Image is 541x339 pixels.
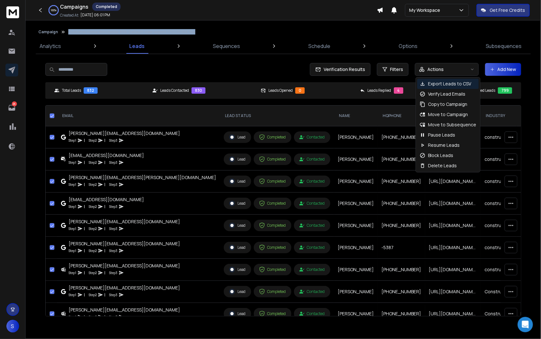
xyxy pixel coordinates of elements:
[84,203,85,210] p: |
[299,223,325,228] div: Contacted
[84,292,85,298] p: |
[104,203,105,210] p: |
[425,215,481,237] td: [URL][DOMAIN_NAME]
[104,225,105,232] p: |
[425,170,481,193] td: [URL][DOMAIN_NAME]
[259,267,286,272] div: Completed
[304,38,334,54] a: Schedule
[84,87,98,94] div: 832
[299,245,325,250] div: Contacted
[69,292,76,298] p: Step 1
[334,193,378,215] td: [PERSON_NAME]
[299,135,325,140] div: Contacted
[425,281,481,303] td: [URL][DOMAIN_NAME]
[378,106,425,126] th: hqphone
[5,101,18,114] a: 26
[321,66,365,73] span: Verification Results
[62,88,81,93] p: Total Leads
[378,215,425,237] td: [PHONE_NUMBER]
[428,152,453,159] p: Block Leads
[69,314,76,320] p: Step 1
[299,179,325,184] div: Contacted
[229,267,246,272] div: Lead
[268,88,293,93] p: Leads Opened
[84,270,85,276] p: |
[481,259,517,281] td: construction
[220,106,334,126] th: LEAD STATUS
[428,91,465,97] p: Verify Lead Emails
[69,285,180,291] div: [PERSON_NAME][EMAIL_ADDRESS][DOMAIN_NAME]
[69,248,76,254] p: Step 1
[295,87,305,94] div: 0
[89,270,97,276] p: Step 2
[229,289,246,295] div: Lead
[229,311,246,317] div: Lead
[69,152,144,159] div: [EMAIL_ADDRESS][DOMAIN_NAME]
[104,270,105,276] p: |
[259,311,286,317] div: Completed
[109,137,117,144] p: Step 3
[89,248,97,254] p: Step 2
[378,237,425,259] td: -5387
[89,292,97,298] p: Step 2
[69,263,180,269] div: [PERSON_NAME][EMAIL_ADDRESS][DOMAIN_NAME]
[485,63,521,76] button: Add New
[299,157,325,162] div: Contacted
[89,314,97,320] p: Step 2
[334,237,378,259] td: [PERSON_NAME]
[69,203,76,210] p: Step 1
[378,148,425,170] td: [PHONE_NUMBER]
[334,148,378,170] td: [PERSON_NAME]
[409,7,443,13] p: My Workspace
[466,88,495,93] p: Completed Leads
[299,289,325,294] div: Contacted
[104,137,105,144] p: |
[109,270,117,276] p: Step 3
[89,137,97,144] p: Step 2
[12,101,17,106] p: 26
[481,170,517,193] td: construction
[69,270,76,276] p: Step 1
[259,245,286,250] div: Completed
[68,29,195,35] p: Custome-Home-Worldwide-856-Default-view-export-1750351168764
[89,225,97,232] p: Step 2
[378,303,425,325] td: [PHONE_NUMBER]
[428,132,455,138] p: Pause Leads
[69,174,216,181] div: [PERSON_NAME][EMAIL_ADDRESS][PERSON_NAME][DOMAIN_NAME]
[80,12,110,18] p: [DATE] 06:01 PM
[378,281,425,303] td: [PHONE_NUMBER]
[378,126,425,148] td: [PHONE_NUMBER]
[498,87,512,94] div: 799
[425,237,481,259] td: [URL][DOMAIN_NAME]
[57,106,220,126] th: EMAIL
[51,8,56,12] p: 100 %
[368,88,391,93] p: Leads Replied
[36,38,65,54] a: Analytics
[69,181,76,188] p: Step 1
[89,159,97,166] p: Step 2
[395,38,421,54] a: Options
[104,314,105,320] p: |
[481,281,517,303] td: Construction
[69,240,180,247] div: [PERSON_NAME][EMAIL_ADDRESS][DOMAIN_NAME]
[394,87,403,94] div: 4
[378,170,425,193] td: [PHONE_NUMBER]
[518,317,533,332] div: Open Intercom Messenger
[104,181,105,188] p: |
[490,7,525,13] p: Get Free Credits
[334,259,378,281] td: [PERSON_NAME]
[425,259,481,281] td: [URL][DOMAIN_NAME]
[229,134,246,140] div: Lead
[69,137,76,144] p: Step 1
[486,42,522,50] p: Subsequences
[259,156,286,162] div: Completed
[334,106,378,126] th: NAME
[38,29,58,35] button: Campaign
[259,201,286,206] div: Completed
[334,126,378,148] td: [PERSON_NAME]
[481,215,517,237] td: construction
[259,178,286,184] div: Completed
[229,156,246,162] div: Lead
[192,87,206,94] div: 830
[310,63,371,76] button: Verification Results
